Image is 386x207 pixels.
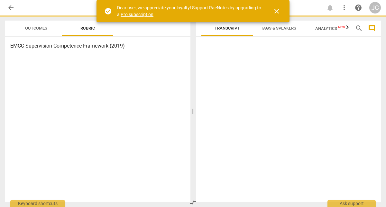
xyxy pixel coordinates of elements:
div: Dear user, we appreciate your loyalty! Support RaeNotes by upgrading to a [117,4,261,18]
div: Ask support [327,200,376,207]
span: New [338,25,345,29]
h3: EMCC Supervision Competence Framework (2019) [10,42,185,50]
a: Pro subscription [121,12,153,17]
button: Search [354,23,364,33]
span: arrow_back [7,4,15,12]
a: Help [353,2,364,14]
span: help [354,4,362,12]
button: Close [269,4,284,19]
span: Tags & Speakers [261,26,296,31]
button: JC [369,2,381,14]
span: search [355,24,363,32]
span: Transcript [215,26,240,31]
button: Show/Hide comments [367,23,377,33]
span: close [273,7,280,15]
span: Analytics [315,26,345,31]
span: compare_arrows [189,199,197,206]
span: Outcomes [25,26,47,31]
div: Keyboard shortcuts [10,200,65,207]
span: Rubric [80,26,95,31]
span: check_circle [104,7,112,15]
span: more_vert [340,4,348,12]
span: comment [368,24,376,32]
